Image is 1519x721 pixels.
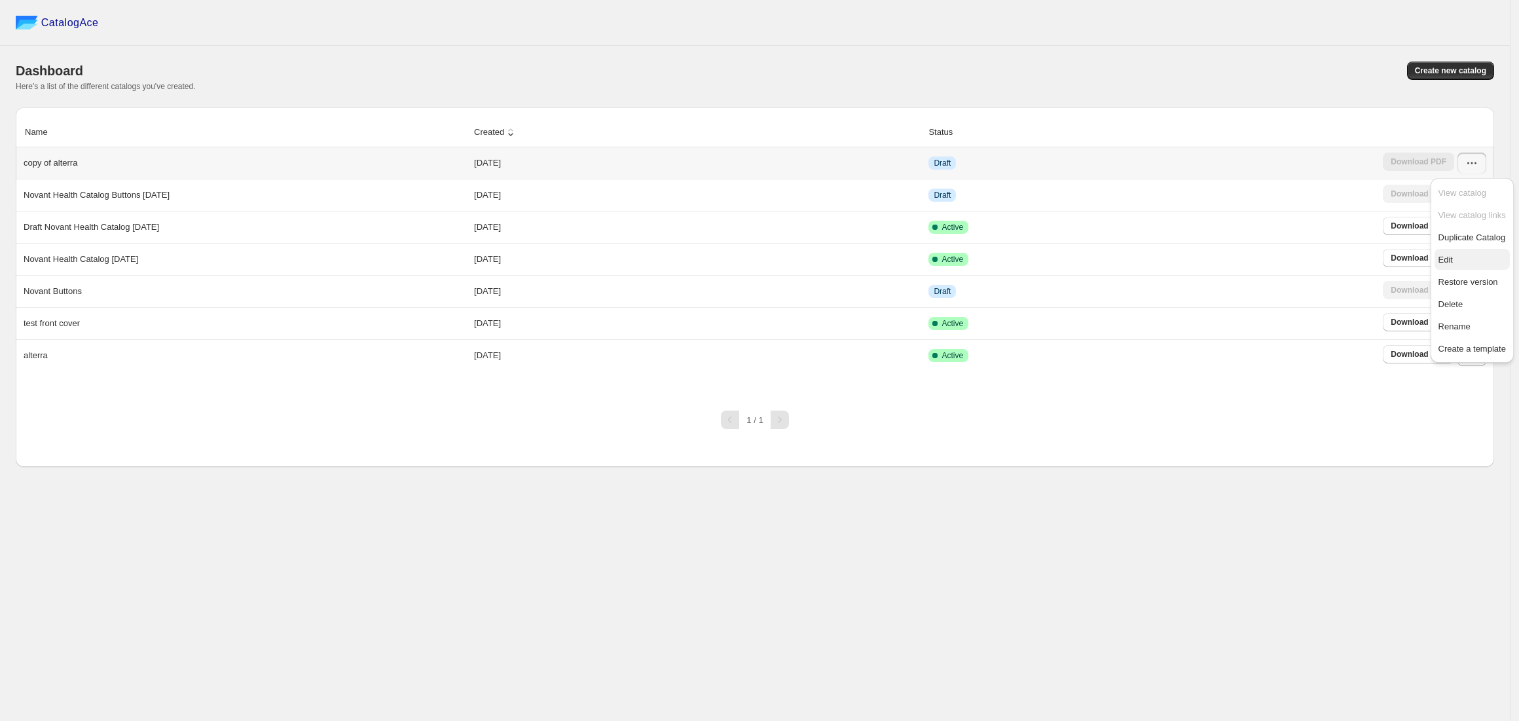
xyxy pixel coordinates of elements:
[934,158,951,168] span: Draft
[942,350,963,361] span: Active
[24,349,48,362] p: alterra
[1438,277,1498,287] span: Restore version
[24,253,138,266] p: Novant Health Catalog [DATE]
[470,179,924,211] td: [DATE]
[1438,188,1486,198] span: View catalog
[942,222,963,232] span: Active
[470,307,924,339] td: [DATE]
[1391,253,1446,263] span: Download PDF
[1391,317,1446,327] span: Download PDF
[470,339,924,371] td: [DATE]
[942,254,963,265] span: Active
[472,120,519,145] button: Created
[934,190,951,200] span: Draft
[1438,232,1506,242] span: Duplicate Catalog
[16,64,83,78] span: Dashboard
[470,243,924,275] td: [DATE]
[470,211,924,243] td: [DATE]
[1438,344,1506,354] span: Create a template
[934,286,951,297] span: Draft
[23,120,63,145] button: Name
[926,120,968,145] button: Status
[1407,62,1494,80] button: Create new catalog
[24,221,159,234] p: Draft Novant Health Catalog [DATE]
[1383,313,1454,331] a: Download PDF
[16,82,196,91] span: Here's a list of the different catalogs you've created.
[1438,299,1463,309] span: Delete
[1438,255,1453,265] span: Edit
[470,147,924,179] td: [DATE]
[470,275,924,307] td: [DATE]
[1391,349,1446,360] span: Download PDF
[24,317,80,330] p: test front cover
[1383,249,1454,267] a: Download PDF
[1383,217,1454,235] a: Download PDF
[1415,65,1486,76] span: Create new catalog
[1438,210,1506,220] span: View catalog links
[24,157,77,170] p: copy of alterra
[24,285,82,298] p: Novant Buttons
[1383,345,1454,363] a: Download PDF
[746,415,763,425] span: 1 / 1
[24,189,170,202] p: Novant Health Catalog Buttons [DATE]
[1438,322,1471,331] span: Rename
[942,318,963,329] span: Active
[1391,221,1446,231] span: Download PDF
[16,16,38,29] img: catalog ace
[41,16,99,29] span: CatalogAce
